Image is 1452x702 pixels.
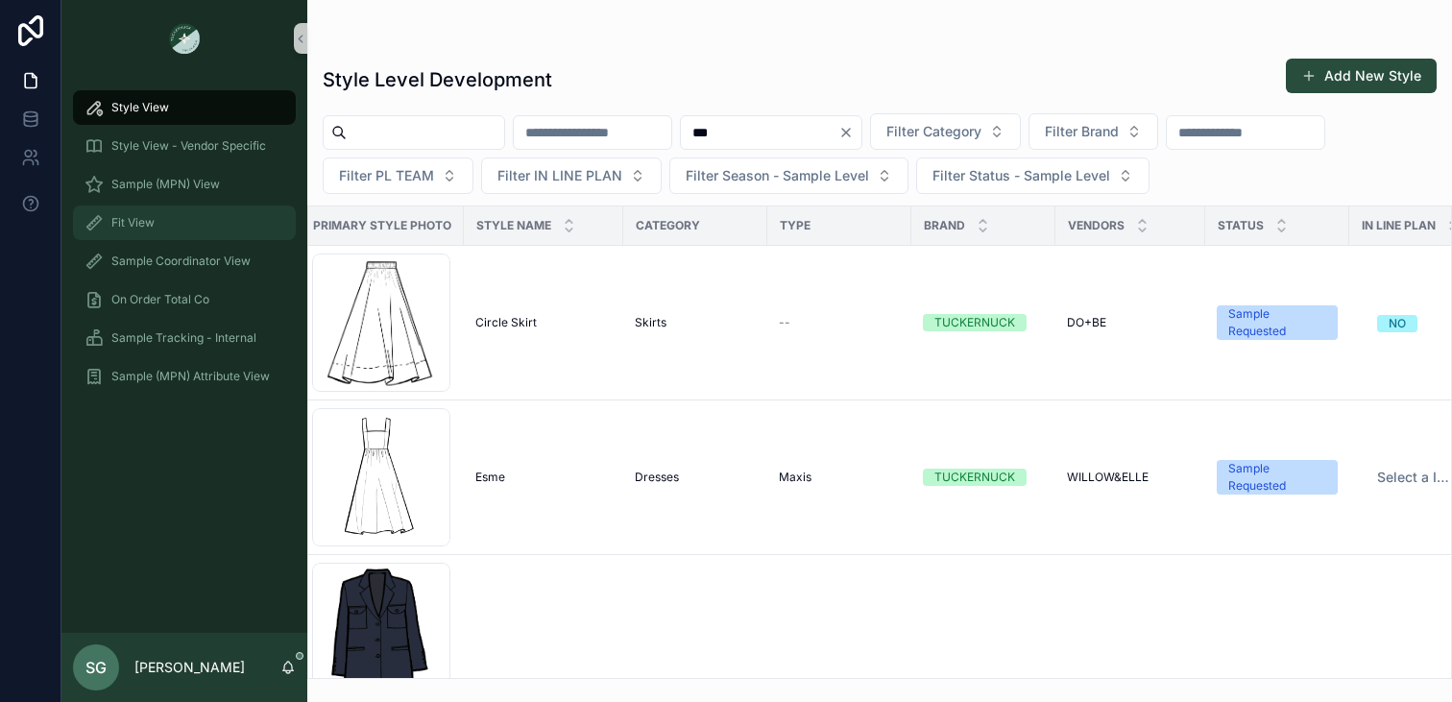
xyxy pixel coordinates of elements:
a: WILLOW&ELLE [1067,470,1194,485]
span: Filter Season - Sample Level [686,166,869,185]
a: Fit View [73,206,296,240]
button: Clear [838,125,861,140]
div: NO [1389,315,1406,332]
span: Type [780,218,811,233]
span: Sample Tracking - Internal [111,330,256,346]
span: Primary Style Photo [313,218,451,233]
a: TUCKERNUCK [923,469,1044,486]
button: Select Button [870,113,1021,150]
span: On Order Total Co [111,292,209,307]
span: Style Name [476,218,551,233]
a: DO+BE [1067,315,1194,330]
a: -- [779,315,900,330]
span: IN LINE PLAN [1362,218,1436,233]
img: App logo [169,23,200,54]
button: Select Button [323,157,473,194]
a: Sample Tracking - Internal [73,321,296,355]
span: -- [779,315,790,330]
button: Select Button [481,157,662,194]
a: TUCKERNUCK [923,314,1044,331]
a: Esme [475,470,612,485]
span: Brand [924,218,965,233]
a: Style View [73,90,296,125]
a: Sample Coordinator View [73,244,296,278]
span: Circle Skirt [475,315,537,330]
span: Vendors [1068,218,1125,233]
span: Filter Status - Sample Level [932,166,1110,185]
span: Status [1218,218,1264,233]
span: Esme [475,470,505,485]
span: Filter Category [886,122,981,141]
span: WILLOW&ELLE [1067,470,1149,485]
h1: Style Level Development [323,66,552,93]
span: Maxis [779,470,811,485]
span: Sample Coordinator View [111,254,251,269]
span: Sample (MPN) View [111,177,220,192]
button: Select Button [916,157,1149,194]
span: Filter PL TEAM [339,166,434,185]
a: On Order Total Co [73,282,296,317]
span: Sample (MPN) Attribute View [111,369,270,384]
span: Fit View [111,215,155,230]
span: SG [85,656,107,679]
button: Select Button [1028,113,1158,150]
a: Style View - Vendor Specific [73,129,296,163]
div: Sample Requested [1228,460,1326,495]
span: DO+BE [1067,315,1106,330]
div: Sample Requested [1228,305,1326,340]
a: Sample (MPN) View [73,167,296,202]
p: [PERSON_NAME] [134,658,245,677]
span: Category [636,218,700,233]
div: TUCKERNUCK [934,469,1015,486]
a: Sample Requested [1217,460,1338,495]
div: scrollable content [61,77,307,419]
a: Sample Requested [1217,305,1338,340]
span: Skirts [635,315,666,330]
button: Select Button [669,157,908,194]
span: Filter Brand [1045,122,1119,141]
span: Style View [111,100,169,115]
span: Filter IN LINE PLAN [497,166,622,185]
a: Circle Skirt [475,315,612,330]
a: Sample (MPN) Attribute View [73,359,296,394]
a: Skirts [635,315,756,330]
a: Dresses [635,470,756,485]
div: TUCKERNUCK [934,314,1015,331]
span: Dresses [635,470,679,485]
a: Maxis [779,470,900,485]
span: Style View - Vendor Specific [111,138,266,154]
button: Add New Style [1286,59,1437,93]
